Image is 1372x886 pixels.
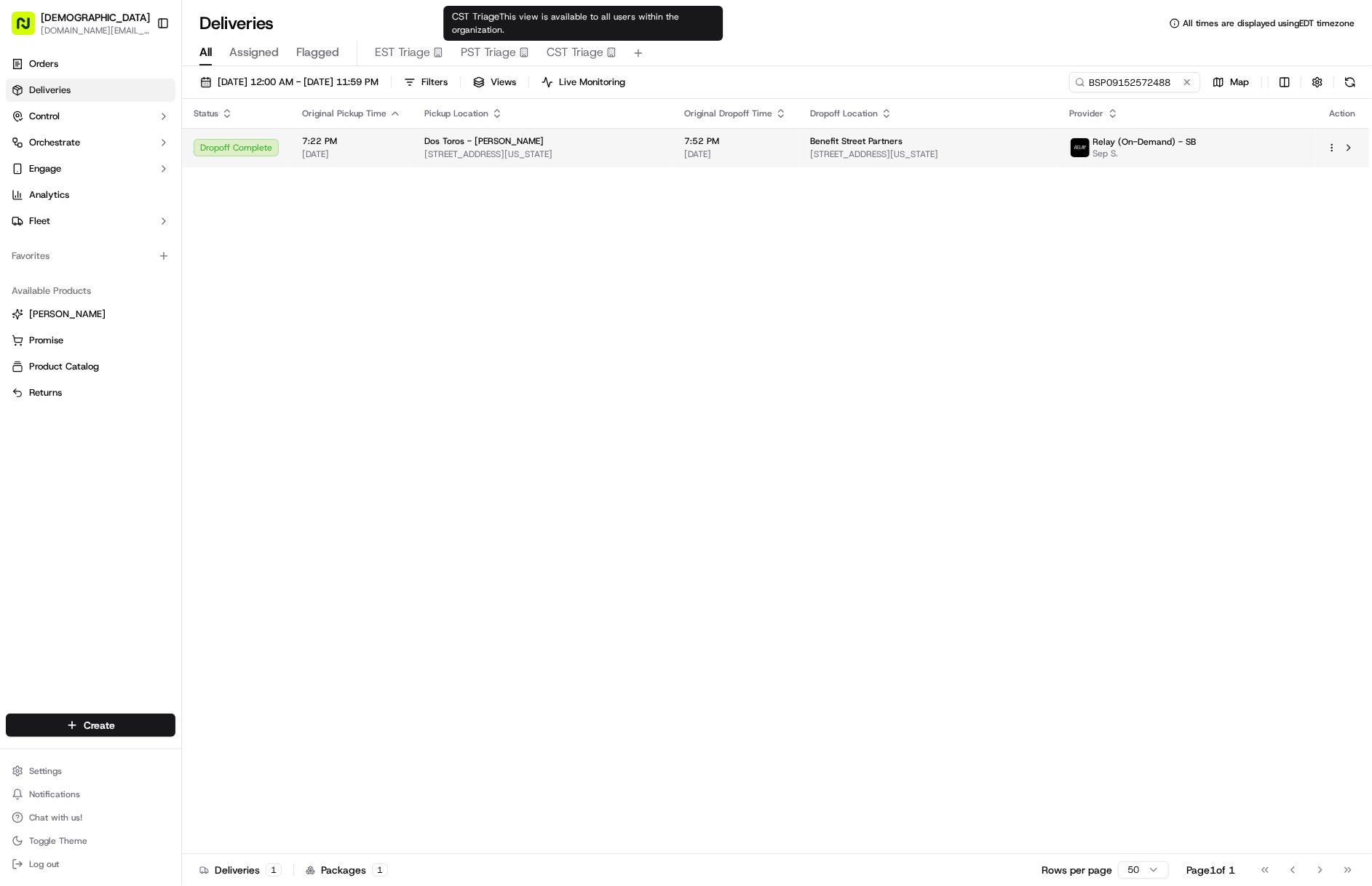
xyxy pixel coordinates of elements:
[375,44,430,61] span: EST Triage
[6,244,175,268] div: Favorites
[6,831,175,851] button: Toggle Theme
[49,154,184,166] div: We're available if you need us!
[6,761,175,781] button: Settings
[29,110,60,123] span: Control
[194,108,218,119] span: Status
[29,84,71,97] span: Deliveries
[6,6,151,41] button: [DEMOGRAPHIC_DATA][DOMAIN_NAME][EMAIL_ADDRESS][DOMAIN_NAME]
[6,131,175,154] button: Orchestrate
[491,76,516,89] span: Views
[15,140,41,166] img: 1736555255976-a54dd68f-1ca7-489b-9aae-adbdc363a1c4
[397,72,454,92] button: Filters
[1093,136,1197,148] span: Relay (On-Demand) - SB
[6,157,175,180] button: Engage
[6,854,175,874] button: Log out
[452,11,679,36] span: This view is available to all users within the organization.
[559,76,625,89] span: Live Monitoring
[302,108,386,119] span: Original Pickup Time
[15,59,265,82] p: Welcome 👋
[9,206,117,232] a: 📗Knowledge Base
[1340,72,1360,92] button: Refresh
[1093,148,1197,159] span: Sep S.
[84,718,115,733] span: Create
[15,15,44,44] img: Nash
[6,303,175,326] button: [PERSON_NAME]
[29,136,80,149] span: Orchestrate
[247,144,265,161] button: Start new chat
[1183,17,1355,29] span: All times are displayed using EDT timezone
[145,247,176,258] span: Pylon
[6,381,175,404] button: Returns
[117,206,239,232] a: 💻API Documentation
[6,329,175,352] button: Promise
[424,148,661,160] span: [STREET_ADDRESS][US_STATE]
[302,135,401,147] span: 7:22 PM
[1042,863,1112,877] p: Rows per page
[29,215,50,228] span: Fleet
[29,334,63,347] span: Promise
[684,135,787,147] span: 7:52 PM
[1206,72,1256,92] button: Map
[194,72,385,92] button: [DATE] 12:00 AM - [DATE] 11:59 PM
[29,162,61,175] span: Engage
[684,148,787,160] span: [DATE]
[41,10,150,25] button: [DEMOGRAPHIC_DATA]
[138,212,234,226] span: API Documentation
[29,212,111,226] span: Knowledge Base
[38,95,262,110] input: Got a question? Start typing here...
[372,863,388,877] div: 1
[49,140,239,154] div: Start new chat
[6,183,175,207] a: Analytics
[424,108,488,119] span: Pickup Location
[461,44,516,61] span: PST Triage
[1230,76,1249,89] span: Map
[6,279,175,303] div: Available Products
[424,135,544,147] span: Dos Toros - [PERSON_NAME]
[1070,108,1104,119] span: Provider
[199,863,282,877] div: Deliveries
[1071,138,1090,157] img: relay_logo_black.png
[6,784,175,805] button: Notifications
[29,789,80,800] span: Notifications
[29,835,87,847] span: Toggle Theme
[103,247,176,258] a: Powered byPylon
[29,386,62,399] span: Returns
[302,148,401,160] span: [DATE]
[12,308,170,321] a: [PERSON_NAME]
[29,858,59,870] span: Log out
[1069,72,1200,92] input: Type to search
[218,76,378,89] span: [DATE] 12:00 AM - [DATE] 11:59 PM
[421,76,448,89] span: Filters
[6,807,175,828] button: Chat with us!
[12,360,170,373] a: Product Catalog
[443,6,723,41] div: CST Triage
[6,209,175,233] button: Fleet
[810,108,878,119] span: Dropoff Location
[6,105,175,128] button: Control
[6,52,175,76] a: Orders
[306,863,388,877] div: Packages
[810,135,903,147] span: Benefit Street Partners
[12,386,170,399] a: Returns
[15,213,26,225] div: 📗
[684,108,772,119] span: Original Dropoff Time
[29,57,58,71] span: Orders
[467,72,523,92] button: Views
[6,79,175,102] a: Deliveries
[1186,863,1235,877] div: Page 1 of 1
[12,334,170,347] a: Promise
[6,714,175,737] button: Create
[29,308,106,321] span: [PERSON_NAME]
[29,765,62,777] span: Settings
[296,44,339,61] span: Flagged
[547,44,603,61] span: CST Triage
[29,188,69,201] span: Analytics
[266,863,282,877] div: 1
[41,25,150,36] button: [DOMAIN_NAME][EMAIL_ADDRESS][DOMAIN_NAME]
[199,12,274,35] h1: Deliveries
[6,355,175,378] button: Product Catalog
[1327,108,1357,119] div: Action
[29,360,99,373] span: Product Catalog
